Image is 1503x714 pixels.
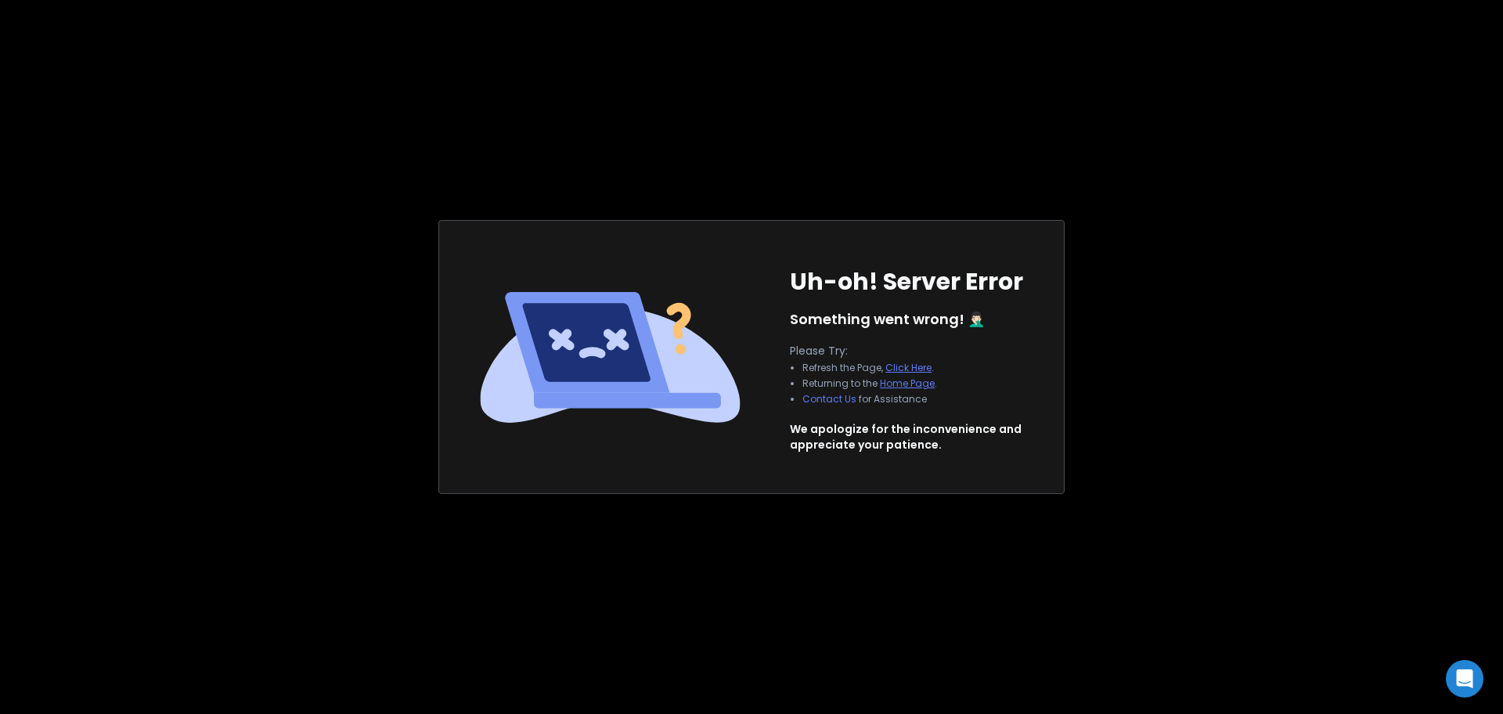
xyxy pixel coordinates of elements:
li: Refresh the Page, . [802,362,937,374]
p: Please Try: [790,343,950,359]
li: Returning to the . [802,377,937,390]
h1: Uh-oh! Server Error [790,268,1023,296]
a: Click Here [885,361,932,374]
button: Contact Us [802,393,856,406]
p: Something went wrong! 🤦🏻‍♂️ [790,308,985,330]
li: for Assistance [802,393,937,406]
p: We apologize for the inconvenience and appreciate your patience. [790,421,1022,453]
div: Open Intercom Messenger [1446,660,1483,698]
a: Home Page [880,377,935,390]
